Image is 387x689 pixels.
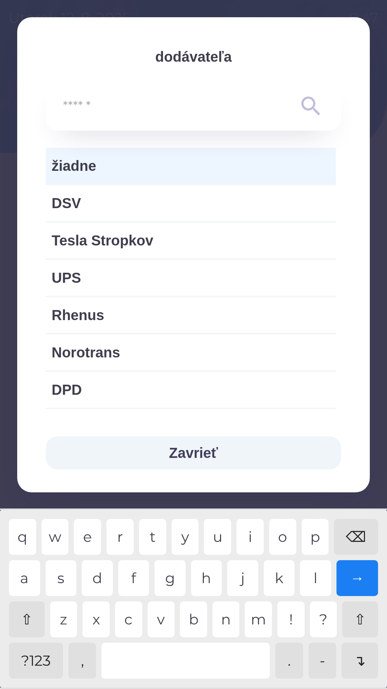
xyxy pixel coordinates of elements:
[46,222,336,258] div: Tesla Stropkov
[52,230,330,251] span: Tesla Stropkov
[52,192,330,214] span: DSV
[46,148,336,184] div: žiadne
[52,267,330,289] span: UPS
[46,334,336,370] div: Norotrans
[46,46,341,67] p: dodávateľa
[46,409,336,445] div: Intime Express
[52,155,330,177] span: žiadne
[52,304,330,326] span: Rhenus
[46,260,336,296] div: UPS
[46,436,341,469] button: Zavrieť
[52,379,330,400] span: DPD
[46,297,336,333] div: Rhenus
[52,342,330,363] span: Norotrans
[46,372,336,408] div: DPD
[46,185,336,221] div: DSV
